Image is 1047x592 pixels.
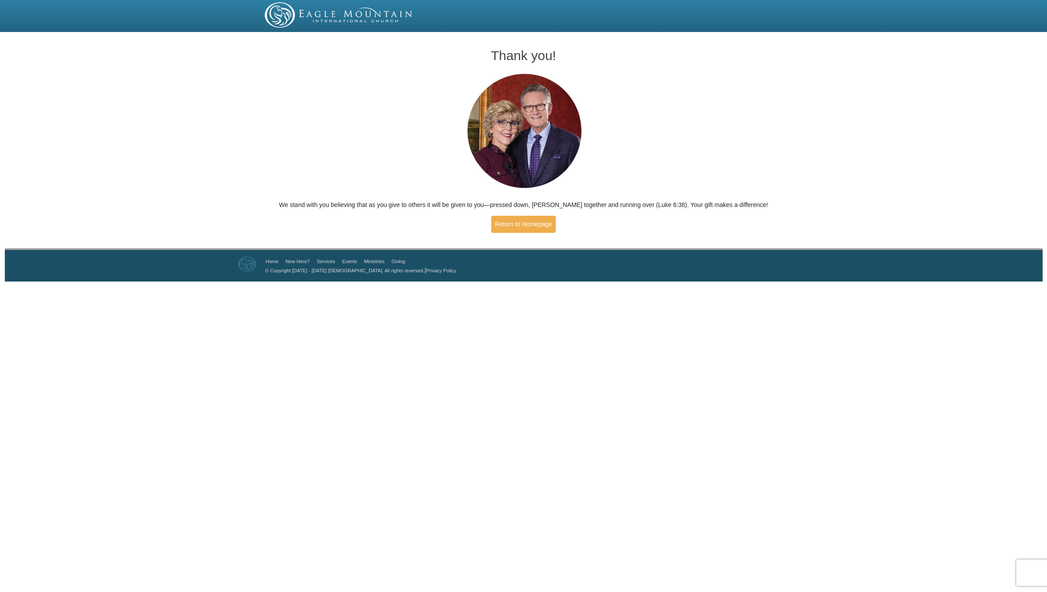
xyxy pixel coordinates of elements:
h1: Thank you! [266,48,781,63]
a: Services [317,259,335,264]
a: Ministries [364,259,384,264]
a: Privacy Policy [426,268,456,273]
p: | [262,266,456,275]
a: Home [266,259,278,264]
img: Pastors George and Terri Pearsons [459,71,588,192]
p: We stand with you believing that as you give to others it will be given to you—pressed down, [PER... [266,200,781,210]
a: Events [342,259,357,264]
a: © Copyright [DATE] - [DATE] [DEMOGRAPHIC_DATA]. All rights reserved. [265,268,425,273]
img: Eagle Mountain International Church [238,257,256,271]
img: EMIC [265,2,413,28]
a: New Here? [285,259,309,264]
a: Return to Homepage [491,216,556,233]
a: Giving [392,259,405,264]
